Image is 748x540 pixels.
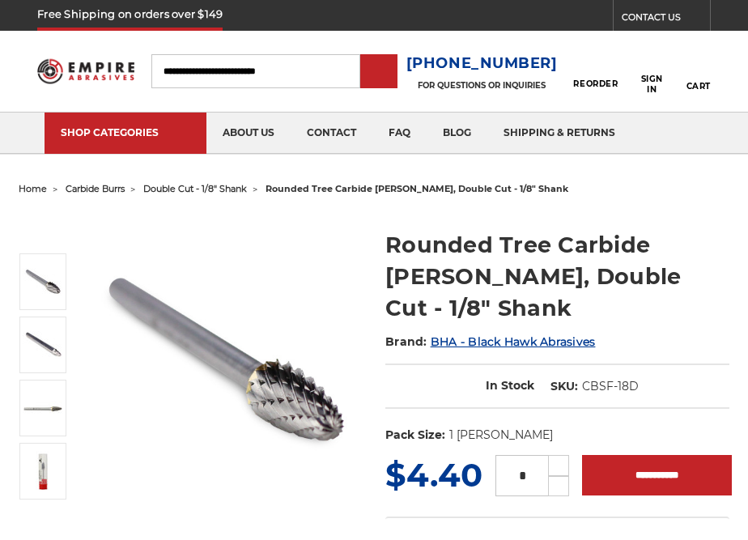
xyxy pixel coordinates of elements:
[37,53,134,91] img: Empire Abrasives
[385,455,482,495] span: $4.40
[385,334,427,349] span: Brand:
[640,74,665,95] span: Sign In
[266,183,568,194] span: rounded tree carbide [PERSON_NAME], double cut - 1/8" shank
[24,503,63,538] button: Next
[385,229,729,324] h1: Rounded Tree Carbide [PERSON_NAME], Double Cut - 1/8" Shank
[385,427,445,444] dt: Pack Size:
[427,113,487,154] a: blog
[363,56,395,88] input: Submit
[487,113,631,154] a: shipping & returns
[291,113,372,154] a: contact
[143,183,247,194] a: double cut - 1/8" shank
[622,8,710,31] a: CONTACT US
[449,427,553,444] dd: 1 [PERSON_NAME]
[431,334,596,349] a: BHA - Black Hawk Abrasives
[486,378,534,393] span: In Stock
[686,48,711,94] a: Cart
[19,183,47,194] a: home
[23,261,63,302] img: CBSF-51D rounded tree shape carbide burr 1/8" shank
[686,81,711,91] span: Cart
[406,80,558,91] p: FOR QUESTIONS OR INQUIRIES
[23,325,63,365] img: CBSF-41D rounded tree shape carbide burr 1/8" shank
[406,52,558,75] a: [PHONE_NUMBER]
[582,378,639,395] dd: CBSF-18D
[550,378,578,395] dt: SKU:
[24,219,63,253] button: Previous
[573,53,618,88] a: Reorder
[23,388,63,428] img: rounded tree double cut carbide burr - 1/8 inch shank
[372,113,427,154] a: faq
[87,223,363,498] img: CBSF-51D rounded tree shape carbide burr 1/8" shank
[573,79,618,89] span: Reorder
[61,126,190,138] div: SHOP CATEGORIES
[206,113,291,154] a: about us
[23,451,63,491] img: 1/8" rounded tree double cut carbide bur
[66,183,125,194] a: carbide burrs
